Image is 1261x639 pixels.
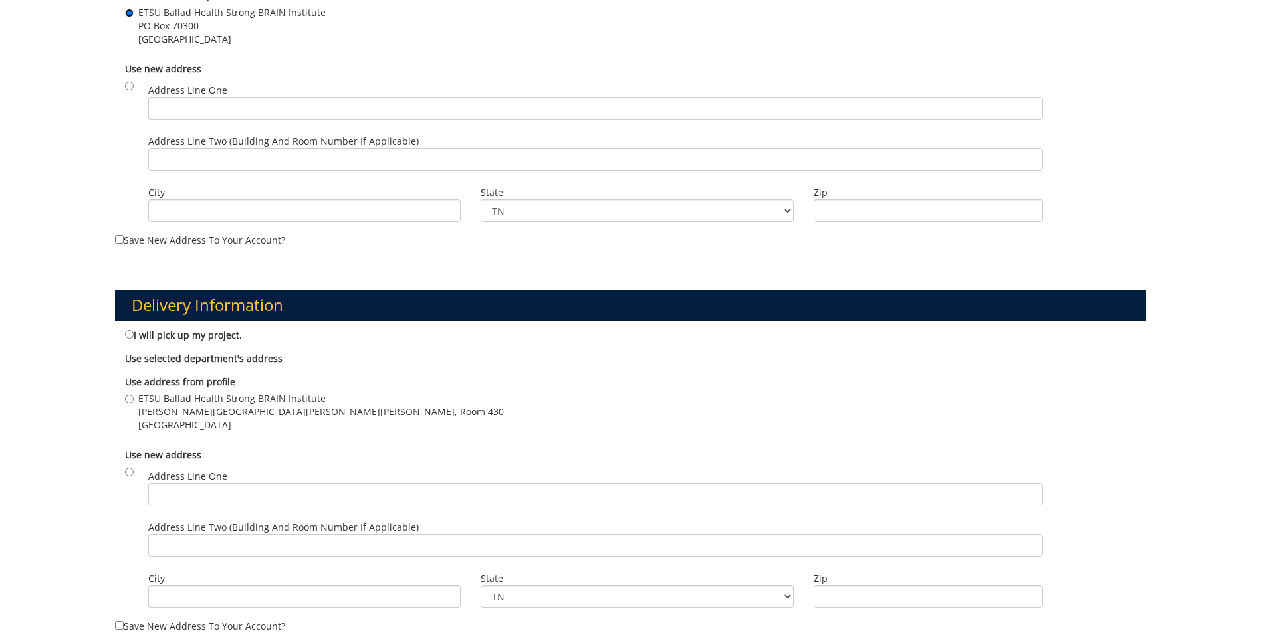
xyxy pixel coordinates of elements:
span: ETSU Ballad Health Strong BRAIN Institute [138,392,504,405]
span: ETSU Ballad Health Strong BRAIN Institute [138,6,326,19]
input: Save new address to your account? [115,235,124,244]
input: Address Line Two (Building and Room Number if applicable) [148,534,1043,557]
input: ETSU Ballad Health Strong BRAIN Institute PO Box 70300 [GEOGRAPHIC_DATA] [125,9,134,17]
label: State [481,572,793,585]
input: City [148,199,461,222]
input: Address Line Two (Building and Room Number if applicable) [148,148,1043,171]
h3: Delivery Information [115,290,1146,320]
input: Zip [814,585,1043,608]
label: Address Line Two (Building and Room Number if applicable) [148,521,1043,557]
span: [GEOGRAPHIC_DATA] [138,418,504,432]
b: Use selected department's address [125,352,283,365]
b: Use new address [125,62,201,75]
input: Address Line One [148,97,1043,120]
b: Use new address [125,448,201,461]
span: [GEOGRAPHIC_DATA] [138,33,326,46]
label: Address Line One [148,470,1043,505]
input: Save new address to your account? [115,621,124,630]
input: Zip [814,199,1043,222]
label: Address Line One [148,84,1043,120]
input: ETSU Ballad Health Strong BRAIN Institute [PERSON_NAME][GEOGRAPHIC_DATA][PERSON_NAME][PERSON_NAME... [125,395,134,403]
label: City [148,186,461,199]
label: Zip [814,572,1043,585]
label: State [481,186,793,199]
b: Use address from profile [125,375,235,388]
span: PO Box 70300 [138,19,326,33]
label: City [148,572,461,585]
label: Zip [814,186,1043,199]
input: I will pick up my project. [125,330,134,339]
label: Address Line Two (Building and Room Number if applicable) [148,135,1043,171]
label: I will pick up my project. [125,327,242,342]
input: Address Line One [148,483,1043,505]
input: City [148,585,461,608]
span: [PERSON_NAME][GEOGRAPHIC_DATA][PERSON_NAME][PERSON_NAME], Room 430 [138,405,504,418]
